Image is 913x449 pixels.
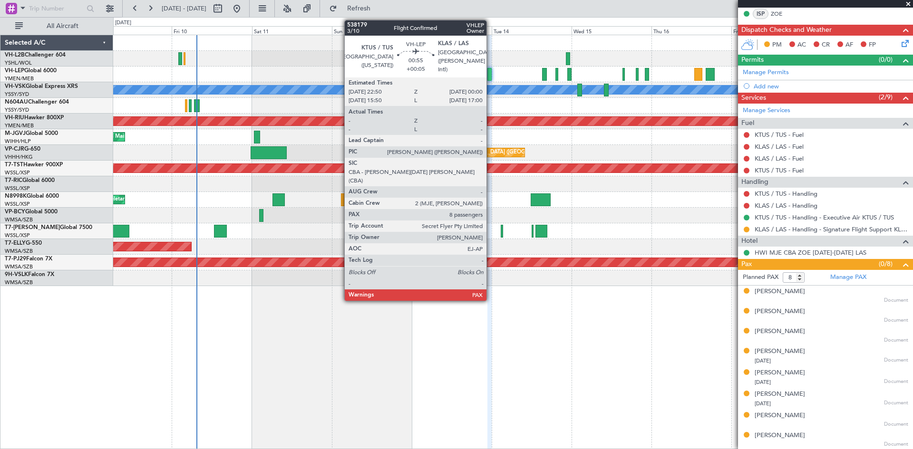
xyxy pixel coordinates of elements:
[115,19,131,27] div: [DATE]
[755,131,804,139] a: KTUS / TUS - Fuel
[884,378,908,386] span: Document
[743,68,789,77] a: Manage Permits
[741,236,758,247] span: Hotel
[5,240,26,246] span: T7-ELLY
[741,177,768,188] span: Handling
[5,153,33,161] a: VHHH/HKG
[5,178,22,183] span: T7-RIC
[5,279,33,286] a: WMSA/SZB
[5,263,33,270] a: WMSA/SZB
[162,4,206,13] span: [DATE] - [DATE]
[755,390,805,399] div: [PERSON_NAME]
[5,106,29,114] a: YSSY/SYD
[572,26,651,35] div: Wed 15
[869,40,876,50] span: FP
[772,40,782,50] span: PM
[879,259,893,269] span: (0/8)
[755,248,866,257] a: HWI MJE CBA ZOE [DATE]-[DATE] LAS
[5,162,23,168] span: T7-TST
[755,166,804,174] a: KTUS / TUS - Fuel
[741,93,766,104] span: Services
[5,225,60,230] span: T7-[PERSON_NAME]
[5,131,26,136] span: M-JGVJ
[755,347,805,356] div: [PERSON_NAME]
[172,26,252,35] div: Fri 10
[755,400,771,407] span: [DATE]
[755,357,771,364] span: [DATE]
[755,201,817,210] a: KLAS / LAS - Handling
[325,1,382,16] button: Refresh
[492,26,572,35] div: Tue 14
[5,209,25,215] span: VP-BCY
[5,256,52,262] a: T7-PJ29Falcon 7X
[5,201,30,208] a: WSSL/XSP
[743,273,778,282] label: Planned PAX
[5,146,40,152] a: VP-CJRG-650
[884,316,908,325] span: Document
[741,118,754,129] span: Fuel
[5,91,29,98] a: YSSY/SYD
[5,272,28,277] span: 9H-VSLK
[412,26,492,35] div: Mon 13
[5,185,30,192] a: WSSL/XSP
[5,131,58,136] a: M-JGVJGlobal 5000
[5,248,33,255] a: WMSA/SZB
[884,440,908,449] span: Document
[797,40,806,50] span: AC
[5,256,26,262] span: T7-PJ29
[822,40,830,50] span: CR
[252,26,332,35] div: Sat 11
[5,75,34,82] a: YMEN/MEB
[29,1,84,16] input: Trip Number
[755,190,817,198] a: KTUS / TUS - Handling
[339,5,379,12] span: Refresh
[5,216,33,223] a: WMSA/SZB
[5,193,27,199] span: N8998K
[741,55,764,66] span: Permits
[5,146,24,152] span: VP-CJR
[884,296,908,305] span: Document
[5,272,54,277] a: 9H-VSLKFalcon 7X
[743,106,790,115] a: Manage Services
[5,240,42,246] a: T7-ELLYG-550
[755,154,804,162] a: KLAS / LAS - Fuel
[755,307,805,316] div: [PERSON_NAME]
[5,169,30,176] a: WSSL/XSP
[755,379,771,386] span: [DATE]
[5,52,66,58] a: VH-L2BChallenger 604
[5,178,55,183] a: T7-RICGlobal 6000
[884,356,908,364] span: Document
[731,26,811,35] div: Fri 17
[884,420,908,429] span: Document
[5,99,28,105] span: N604AU
[755,368,805,378] div: [PERSON_NAME]
[25,23,100,29] span: All Aircraft
[5,68,24,74] span: VH-LEP
[5,99,69,105] a: N604AUChallenger 604
[92,26,172,35] div: Thu 9
[5,162,63,168] a: T7-TSTHawker 900XP
[332,26,412,35] div: Sun 12
[879,55,893,65] span: (0/0)
[5,115,64,121] a: VH-RIUHawker 800XP
[755,431,805,440] div: [PERSON_NAME]
[771,10,792,18] a: ZOE
[5,138,31,145] a: WIHH/HLP
[5,115,24,121] span: VH-RIU
[5,68,57,74] a: VH-LEPGlobal 6000
[755,143,804,151] a: KLAS / LAS - Fuel
[755,327,805,336] div: [PERSON_NAME]
[741,259,752,270] span: Pax
[5,59,32,67] a: YSHL/WOL
[845,40,853,50] span: AF
[884,336,908,344] span: Document
[755,213,894,221] a: KTUS / TUS - Handling - Executive Air KTUS / TUS
[754,82,908,90] div: Add new
[5,84,78,89] a: VH-VSKGlobal Express XRS
[5,209,58,215] a: VP-BCYGlobal 5000
[884,399,908,407] span: Document
[651,26,731,35] div: Thu 16
[5,52,25,58] span: VH-L2B
[879,92,893,102] span: (2/9)
[5,122,34,129] a: YMEN/MEB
